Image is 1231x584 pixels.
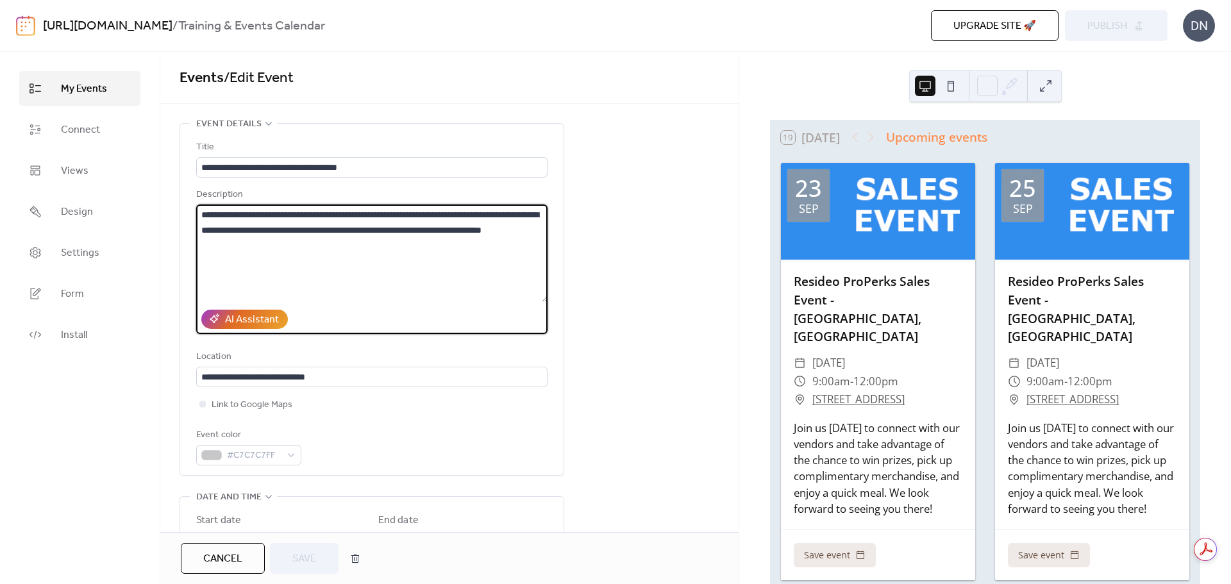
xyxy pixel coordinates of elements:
[196,117,262,132] span: Event details
[180,64,224,92] a: Events
[196,513,241,528] div: Start date
[471,531,491,546] span: Time
[812,372,850,391] span: 9:00am
[203,551,242,567] span: Cancel
[196,349,545,365] div: Location
[886,128,987,147] div: Upcoming events
[61,246,99,261] span: Settings
[16,15,35,36] img: logo
[794,372,806,391] div: ​
[196,490,262,505] span: Date and time
[196,531,215,546] span: Date
[196,140,545,155] div: Title
[812,390,905,409] a: [STREET_ADDRESS]
[61,287,84,302] span: Form
[1009,177,1036,200] div: 25
[781,420,975,517] div: Join us [DATE] to connect with our vendors and take advantage of the chance to win prizes, pick u...
[1026,390,1119,409] a: [STREET_ADDRESS]
[61,81,107,97] span: My Events
[1183,10,1215,42] div: DN
[178,14,325,38] b: Training & Events Calendar
[995,272,1189,346] div: Resideo ProPerks Sales Event - [GEOGRAPHIC_DATA], [GEOGRAPHIC_DATA]
[378,513,419,528] div: End date
[853,372,898,391] span: 12:00pm
[212,397,292,413] span: Link to Google Maps
[19,276,140,311] a: Form
[61,204,93,220] span: Design
[289,531,309,546] span: Time
[61,328,87,343] span: Install
[1008,543,1090,567] button: Save event
[61,122,100,138] span: Connect
[1026,354,1059,372] span: [DATE]
[19,235,140,270] a: Settings
[201,310,288,329] button: AI Assistant
[795,177,822,200] div: 23
[172,14,178,38] b: /
[196,187,545,203] div: Description
[19,194,140,229] a: Design
[812,354,845,372] span: [DATE]
[378,531,398,546] span: Date
[794,354,806,372] div: ​
[794,390,806,409] div: ​
[19,153,140,188] a: Views
[850,372,853,391] span: -
[1013,203,1033,214] div: Sep
[225,312,279,328] div: AI Assistant
[953,19,1036,34] span: Upgrade site 🚀
[1026,372,1064,391] span: 9:00am
[794,543,876,567] button: Save event
[1008,390,1020,409] div: ​
[1064,372,1068,391] span: -
[1008,372,1020,391] div: ​
[181,543,265,574] button: Cancel
[781,272,975,346] div: Resideo ProPerks Sales Event - [GEOGRAPHIC_DATA], [GEOGRAPHIC_DATA]
[224,64,294,92] span: / Edit Event
[19,71,140,106] a: My Events
[1008,354,1020,372] div: ​
[799,203,819,214] div: Sep
[1068,372,1112,391] span: 12:00pm
[19,317,140,352] a: Install
[43,14,172,38] a: [URL][DOMAIN_NAME]
[196,428,299,443] div: Event color
[995,420,1189,517] div: Join us [DATE] to connect with our vendors and take advantage of the chance to win prizes, pick u...
[19,112,140,147] a: Connect
[931,10,1059,41] button: Upgrade site 🚀
[61,163,88,179] span: Views
[227,448,281,463] span: #C7C7C7FF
